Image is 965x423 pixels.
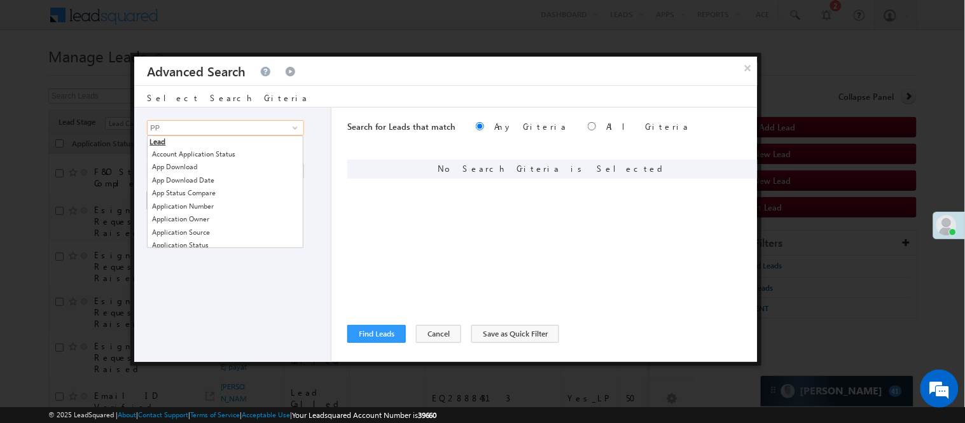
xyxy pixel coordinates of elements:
h3: Advanced Search [147,57,246,85]
button: Cancel [416,325,461,343]
a: Acceptable Use [242,410,290,419]
input: Type to Search [147,120,303,135]
a: App Download Date [148,174,303,187]
a: Terms of Service [190,410,240,419]
div: No Search Criteria is Selected [347,160,758,179]
button: × [738,57,758,79]
div: Chat with us now [66,67,214,83]
label: All Criteria [606,121,690,132]
button: Find Leads [347,325,406,343]
span: Your Leadsquared Account Number is [292,410,437,420]
span: Select Search Criteria [147,92,309,103]
span: 39660 [418,410,437,420]
a: Application Source [148,226,303,239]
label: Any Criteria [494,121,567,132]
li: Lead [148,136,303,148]
a: About [118,410,136,419]
button: Save as Quick Filter [471,325,559,343]
em: Start Chat [173,329,231,347]
a: Application Number [148,200,303,213]
span: © 2025 LeadSquared | | | | | [48,409,437,421]
textarea: Type your message and hit 'Enter' [17,118,232,319]
span: Search for Leads that match [347,121,455,132]
a: Show All Items [286,121,302,134]
a: Contact Support [138,410,188,419]
a: Application Owner [148,212,303,226]
img: d_60004797649_company_0_60004797649 [22,67,53,83]
a: Application Status [148,239,303,252]
a: Account Application Status [148,148,303,161]
a: App Status Compare [148,186,303,200]
a: App Download [148,160,303,174]
div: Minimize live chat window [209,6,239,37]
